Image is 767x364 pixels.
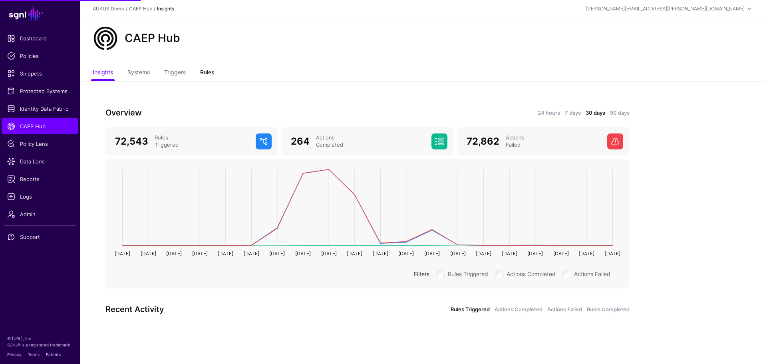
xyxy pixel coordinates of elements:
a: Rules [200,66,214,81]
a: Terms [28,352,40,357]
a: Insights [93,66,113,81]
h3: Recent Activity [105,303,363,316]
a: Patents [46,352,61,357]
a: SGNL [5,5,75,22]
label: Actions Completed [507,269,556,278]
label: Rules Triggered [448,269,488,278]
span: Snippets [7,70,73,78]
div: Filters [411,270,433,278]
p: © [URL], Inc [7,335,73,342]
span: Dashboard [7,34,73,42]
text: [DATE] [192,251,208,257]
span: Policies [7,52,73,60]
span: 72,543 [115,135,148,147]
a: Actions Failed [547,306,582,314]
div: Actions Failed [503,134,604,149]
p: SGNL® is a registered trademark [7,342,73,348]
text: [DATE] [269,251,285,257]
a: CAEP Hub [129,6,152,12]
text: [DATE] [476,251,491,257]
text: [DATE] [450,251,466,257]
a: Rules Triggered [451,306,490,314]
span: Reports [7,175,73,183]
a: Systems [127,66,150,81]
text: [DATE] [321,251,337,257]
div: Rules Triggered [151,134,252,149]
a: Admin [2,206,78,222]
a: Triggers [164,66,186,81]
a: Reports [2,171,78,187]
span: Data Lens [7,157,73,165]
text: [DATE] [166,251,182,257]
text: [DATE] [347,251,362,257]
a: AUKUS Demo [93,6,124,12]
span: CAEP Hub [7,122,73,130]
span: 72,862 [467,135,499,147]
text: [DATE] [218,251,233,257]
span: Support [7,233,73,241]
a: Logs [2,189,78,205]
text: [DATE] [502,251,517,257]
a: 30 days [586,109,605,117]
span: Policy Lens [7,140,73,148]
a: 7 days [565,109,581,117]
strong: Insights [157,6,174,12]
text: [DATE] [373,251,388,257]
text: [DATE] [295,251,311,257]
text: [DATE] [141,251,156,257]
a: Policy Lens [2,136,78,152]
span: Identity Data Fabric [7,105,73,113]
h2: CAEP Hub [125,32,180,45]
text: [DATE] [115,251,130,257]
div: Actions Completed [313,134,428,149]
text: [DATE] [579,251,594,257]
text: [DATE] [527,251,543,257]
text: [DATE] [398,251,414,257]
div: / [124,5,129,12]
text: [DATE] [424,251,440,257]
a: Snippets [2,66,78,82]
a: 24 hours [538,109,560,117]
h3: Overview [105,106,363,119]
a: Actions Completed [495,306,542,314]
text: [DATE] [605,251,620,257]
span: 264 [291,135,310,147]
label: Actions Failed [574,269,610,278]
a: Protected Systems [2,83,78,99]
a: Dashboard [2,30,78,46]
div: [PERSON_NAME][EMAIL_ADDRESS][PERSON_NAME][DOMAIN_NAME] [586,5,745,12]
a: Rules Completed [587,306,630,314]
span: Logs [7,193,73,201]
a: Policies [2,48,78,64]
a: Data Lens [2,153,78,169]
span: Admin [7,210,73,218]
a: 90 days [610,109,630,117]
text: [DATE] [244,251,259,257]
a: Identity Data Fabric [2,101,78,117]
div: / [152,5,157,12]
span: Protected Systems [7,87,73,95]
a: CAEP Hub [2,118,78,134]
text: [DATE] [553,251,569,257]
a: Privacy [7,352,22,357]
